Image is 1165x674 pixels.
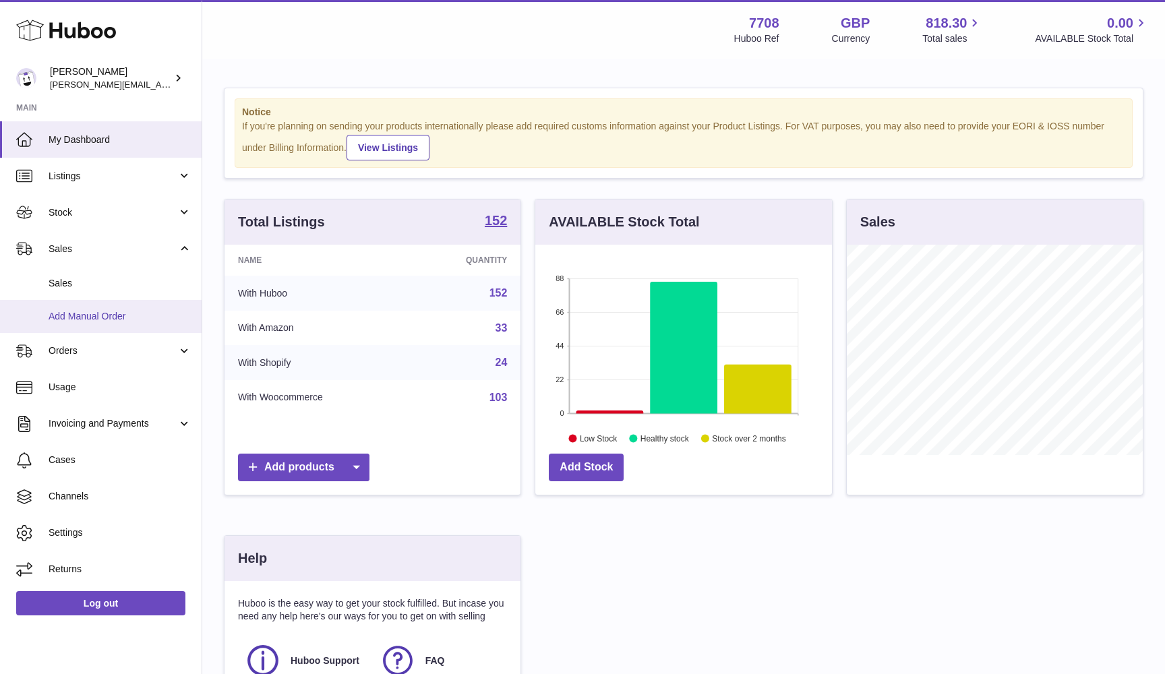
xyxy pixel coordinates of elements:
td: With Huboo [225,276,409,311]
a: Add products [238,454,369,481]
text: Healthy stock [640,433,690,443]
div: Huboo Ref [734,32,779,45]
span: Total sales [922,32,982,45]
span: [PERSON_NAME][EMAIL_ADDRESS][DOMAIN_NAME] [50,79,270,90]
text: 22 [556,375,564,384]
span: 0.00 [1107,14,1133,32]
span: Invoicing and Payments [49,417,177,430]
text: Low Stock [580,433,618,443]
span: AVAILABLE Stock Total [1035,32,1149,45]
text: 88 [556,274,564,282]
text: 0 [560,409,564,417]
span: Sales [49,243,177,255]
h3: Help [238,549,267,568]
a: 152 [485,214,507,230]
div: [PERSON_NAME] [50,65,171,91]
strong: 7708 [749,14,779,32]
td: With Woocommerce [225,380,409,415]
h3: AVAILABLE Stock Total [549,213,699,231]
strong: GBP [841,14,870,32]
img: victor@erbology.co [16,68,36,88]
span: Settings [49,526,191,539]
td: With Amazon [225,311,409,346]
th: Quantity [409,245,521,276]
span: Huboo Support [291,654,359,667]
text: Stock over 2 months [713,433,786,443]
span: Orders [49,344,177,357]
span: FAQ [425,654,445,667]
span: Usage [49,381,191,394]
a: 152 [489,287,508,299]
strong: Notice [242,106,1125,119]
div: If you're planning on sending your products internationally please add required customs informati... [242,120,1125,160]
a: 0.00 AVAILABLE Stock Total [1035,14,1149,45]
h3: Total Listings [238,213,325,231]
span: Listings [49,170,177,183]
span: Cases [49,454,191,466]
a: 33 [496,322,508,334]
span: Returns [49,563,191,576]
a: View Listings [347,135,429,160]
span: Sales [49,277,191,290]
a: 818.30 Total sales [922,14,982,45]
span: Add Manual Order [49,310,191,323]
th: Name [225,245,409,276]
a: Log out [16,591,185,615]
strong: 152 [485,214,507,227]
div: Currency [832,32,870,45]
span: Stock [49,206,177,219]
span: My Dashboard [49,133,191,146]
text: 44 [556,342,564,350]
td: With Shopify [225,345,409,380]
a: 103 [489,392,508,403]
text: 66 [556,308,564,316]
span: 818.30 [926,14,967,32]
a: Add Stock [549,454,624,481]
a: 24 [496,357,508,368]
p: Huboo is the easy way to get your stock fulfilled. But incase you need any help here's our ways f... [238,597,507,623]
span: Channels [49,490,191,503]
h3: Sales [860,213,895,231]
